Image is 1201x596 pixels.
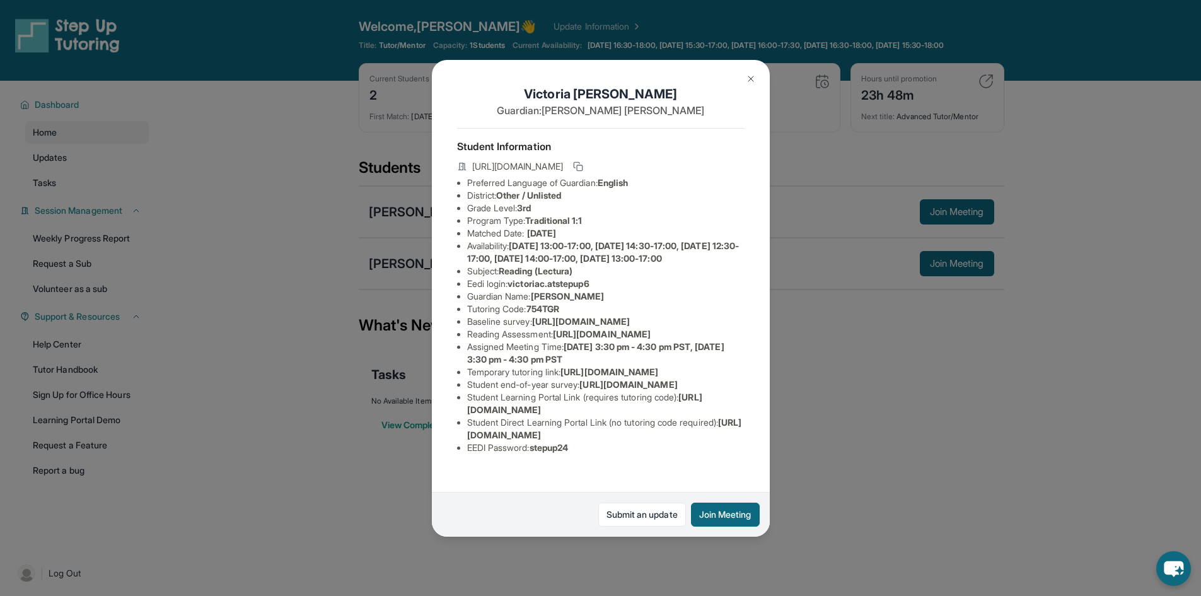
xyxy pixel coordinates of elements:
[467,290,745,303] li: Guardian Name :
[526,303,559,314] span: 754TGR
[467,177,745,189] li: Preferred Language of Guardian:
[467,265,745,278] li: Subject :
[532,316,630,327] span: [URL][DOMAIN_NAME]
[579,379,677,390] span: [URL][DOMAIN_NAME]
[531,291,605,301] span: [PERSON_NAME]
[746,74,756,84] img: Close Icon
[527,228,556,238] span: [DATE]
[499,266,572,276] span: Reading (Lectura)
[530,442,569,453] span: stepup24
[598,177,629,188] span: English
[467,315,745,328] li: Baseline survey :
[467,240,745,265] li: Availability:
[467,366,745,378] li: Temporary tutoring link :
[467,189,745,202] li: District:
[496,190,561,201] span: Other / Unlisted
[472,160,563,173] span: [URL][DOMAIN_NAME]
[1156,551,1191,586] button: chat-button
[467,328,745,341] li: Reading Assessment :
[467,341,724,365] span: [DATE] 3:30 pm - 4:30 pm PST, [DATE] 3:30 pm - 4:30 pm PST
[560,366,658,377] span: [URL][DOMAIN_NAME]
[467,240,740,264] span: [DATE] 13:00-17:00, [DATE] 14:30-17:00, [DATE] 12:30-17:00, [DATE] 14:00-17:00, [DATE] 13:00-17:00
[467,214,745,227] li: Program Type:
[467,303,745,315] li: Tutoring Code :
[571,159,586,174] button: Copy link
[467,378,745,391] li: Student end-of-year survey :
[508,278,589,289] span: victoriac.atstepup6
[467,227,745,240] li: Matched Date:
[457,85,745,103] h1: Victoria [PERSON_NAME]
[467,278,745,290] li: Eedi login :
[467,416,745,441] li: Student Direct Learning Portal Link (no tutoring code required) :
[691,503,760,527] button: Join Meeting
[467,441,745,454] li: EEDI Password :
[467,202,745,214] li: Grade Level:
[457,103,745,118] p: Guardian: [PERSON_NAME] [PERSON_NAME]
[598,503,686,527] a: Submit an update
[553,329,651,339] span: [URL][DOMAIN_NAME]
[457,139,745,154] h4: Student Information
[467,341,745,366] li: Assigned Meeting Time :
[467,391,745,416] li: Student Learning Portal Link (requires tutoring code) :
[525,215,582,226] span: Traditional 1:1
[517,202,531,213] span: 3rd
